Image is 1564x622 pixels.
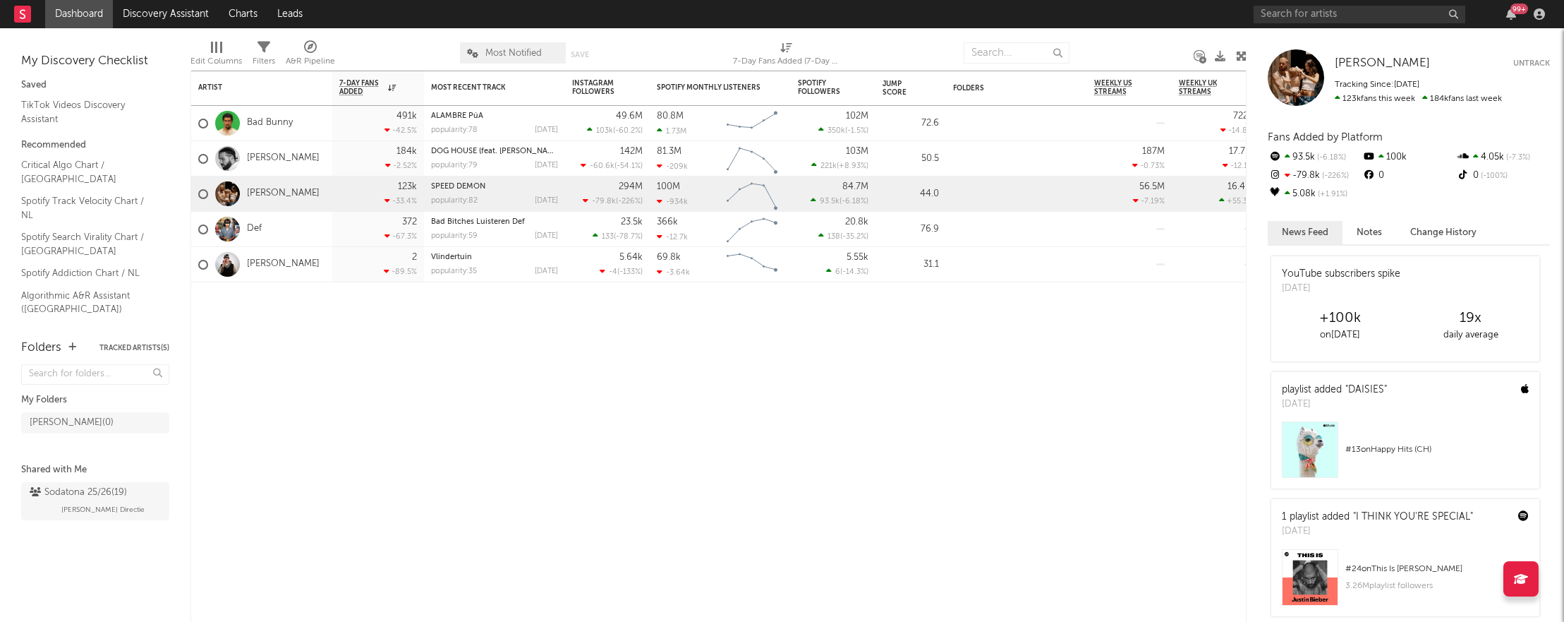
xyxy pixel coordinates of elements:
div: ( ) [826,267,868,276]
div: A&R Pipeline [286,53,335,70]
div: +100k [1275,310,1405,327]
div: -67.3 % [384,232,417,241]
span: -100 % [1479,172,1508,180]
div: ALAMBRE PúA [431,112,558,120]
div: 20.8k [845,217,868,227]
div: 184k [396,147,417,156]
div: Edit Columns [190,35,242,76]
span: -79.8k [592,198,616,205]
div: [DATE] [535,232,558,240]
div: popularity: 79 [431,162,478,169]
div: 0 [1362,167,1455,185]
a: Bad Bunny [247,117,293,129]
a: TikTok Videos Discovery Assistant [21,97,155,126]
div: -0.73 % [1132,161,1165,170]
span: [PERSON_NAME] [1335,57,1430,69]
span: 133 [602,233,614,241]
span: -4 [609,268,617,276]
div: 3.26M playlist followers [1345,578,1529,594]
a: #24onThis Is [PERSON_NAME]3.26Mplaylist followers [1271,549,1539,616]
div: Recommended [21,137,169,154]
input: Search for folders... [21,364,169,385]
a: [PERSON_NAME] [247,188,320,200]
div: Most Recent Track [431,83,537,92]
div: 81.3M [657,147,681,156]
div: 100k [1362,148,1455,167]
a: SPEED DEMON [431,183,485,191]
div: ( ) [811,161,868,170]
svg: Chart title [720,141,784,177]
div: Saved [21,77,169,94]
div: 50.5 [883,150,939,167]
input: Search... [964,42,1069,64]
div: -3.64k [657,268,690,277]
span: 138 [828,233,840,241]
div: YouTube subscribers spike [1282,267,1400,282]
div: playlist added [1282,383,1387,397]
div: -42.5 % [384,126,417,135]
a: [PERSON_NAME] [247,258,320,270]
a: Sodatona 25/26(19)[PERSON_NAME] Directie [21,482,169,520]
div: 16.4M [1227,182,1253,191]
button: Notes [1342,221,1396,244]
span: -54.1 % [617,162,641,170]
span: 93.5k [820,198,839,205]
div: Artist [198,83,304,92]
div: ( ) [818,232,868,241]
button: Save [571,51,589,59]
div: 294M [619,182,643,191]
div: 100M [657,182,680,191]
div: 2 [412,253,417,262]
div: 722k [1233,112,1253,121]
div: [PERSON_NAME] ( 0 ) [30,414,114,431]
div: [DATE] [535,126,558,134]
div: 1 playlist added [1282,510,1473,525]
svg: Chart title [720,106,784,141]
div: 103M [846,147,868,156]
span: 123k fans this week [1335,95,1415,103]
div: # 13 on Happy Hits (CH) [1345,441,1529,458]
div: Filters [253,53,275,70]
div: popularity: 82 [431,197,478,205]
div: My Folders [21,392,169,409]
div: -209k [657,162,688,171]
div: [DATE] [535,162,558,169]
div: 80.8M [657,112,684,121]
span: -60.2 % [615,127,641,135]
a: Spotify Addiction Chart / NL [21,265,155,281]
div: popularity: 35 [431,268,477,275]
div: [DATE] [1282,282,1400,296]
span: [PERSON_NAME] Directie [61,501,145,518]
div: [DATE] [535,268,558,275]
div: Filters [253,35,275,76]
div: ( ) [593,232,643,241]
div: 0 [1456,167,1550,185]
div: -79.8k [1268,167,1362,185]
div: SPEED DEMON [431,183,558,191]
button: Change History [1396,221,1491,244]
span: 103k [596,127,613,135]
div: 7-Day Fans Added (7-Day Fans Added) [733,53,839,70]
span: Weekly UK Streams [1179,79,1232,96]
div: Vlindertuin [431,253,558,261]
a: Critical Algo Chart / [GEOGRAPHIC_DATA] [21,157,155,186]
div: Instagram Followers [572,79,622,96]
span: +1.91 % [1316,191,1347,198]
div: 31.1 [883,256,939,273]
div: ( ) [583,196,643,205]
div: 17.7M [1229,147,1253,156]
div: 4.05k [1456,148,1550,167]
button: Tracked Artists(5) [99,345,169,352]
div: Jump Score [883,80,918,97]
div: -12.1 % [1223,161,1253,170]
div: popularity: 78 [431,126,478,134]
div: on [DATE] [1275,327,1405,344]
div: [DATE] [1282,525,1473,539]
svg: Chart title [720,177,784,212]
div: 44.0 [883,186,939,203]
div: popularity: 59 [431,232,478,240]
button: News Feed [1268,221,1342,244]
div: Edit Columns [190,53,242,70]
span: Weekly US Streams [1094,79,1144,96]
div: ( ) [587,126,643,135]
